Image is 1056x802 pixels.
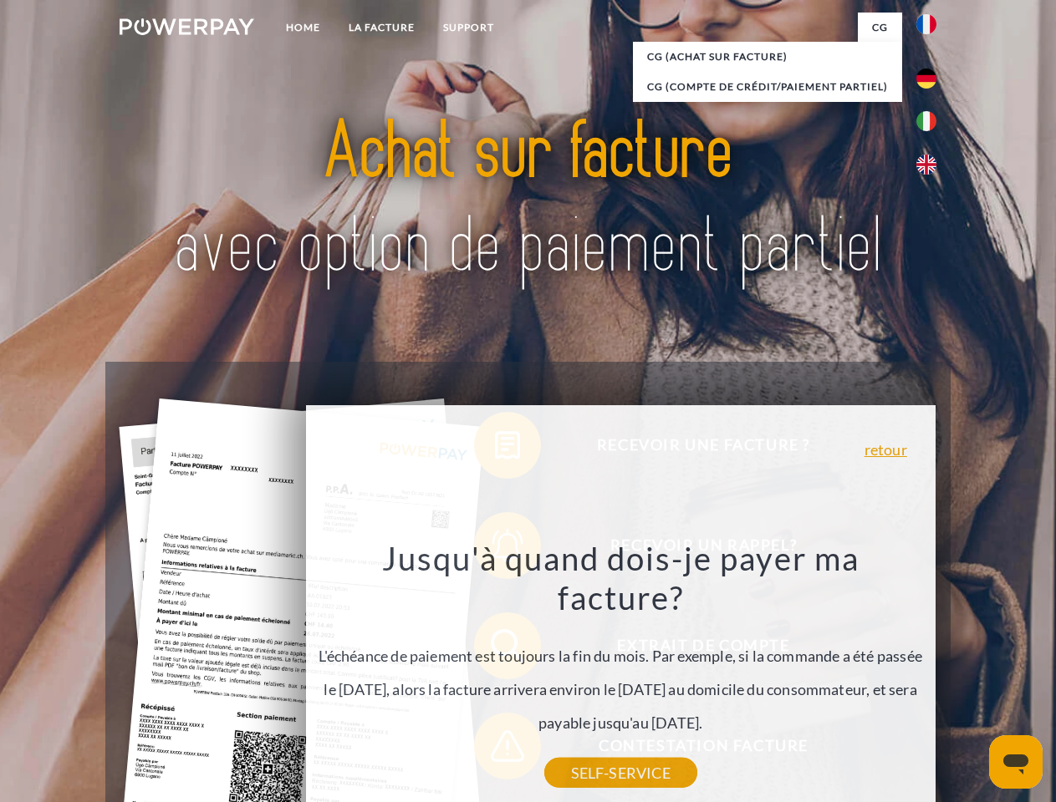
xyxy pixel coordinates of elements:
iframe: Bouton de lancement de la fenêtre de messagerie [989,735,1043,789]
a: Home [272,13,334,43]
a: CG [858,13,902,43]
a: Support [429,13,508,43]
img: en [916,155,936,175]
img: de [916,69,936,89]
a: CG (achat sur facture) [633,42,902,72]
a: SELF-SERVICE [544,758,697,788]
a: LA FACTURE [334,13,429,43]
a: CG (Compte de crédit/paiement partiel) [633,72,902,102]
a: retour [865,442,907,457]
img: fr [916,14,936,34]
h3: Jusqu'à quand dois-je payer ma facture? [315,538,926,618]
img: logo-powerpay-white.svg [120,18,254,35]
div: L'échéance de paiement est toujours la fin du mois. Par exemple, si la commande a été passée le [... [315,538,926,773]
img: it [916,111,936,131]
img: title-powerpay_fr.svg [160,80,896,320]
